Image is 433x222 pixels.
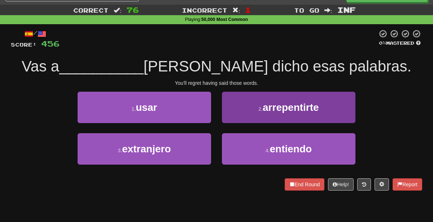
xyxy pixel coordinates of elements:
span: 1 [245,5,251,14]
strong: 50,000 Most Common [201,17,248,22]
button: Report [393,178,422,191]
small: 2 . [258,106,263,112]
span: 456 [41,39,60,48]
small: 3 . [118,148,122,153]
button: Round history (alt+y) [357,178,371,191]
div: You'll regret having said those words. [11,79,422,87]
span: : [114,7,122,13]
button: 3.extranjero [78,133,211,165]
span: To go [294,6,319,14]
span: : [324,7,332,13]
div: / [11,29,60,38]
span: Incorrect [182,6,227,14]
button: Help! [328,178,354,191]
span: Correct [73,6,109,14]
span: extranjero [122,143,171,154]
small: 4 . [266,148,270,153]
button: 4.entiendo [222,133,355,165]
small: 1 . [132,106,136,112]
span: 0 % [379,40,386,46]
button: End Round [285,178,324,191]
span: usar [136,102,157,113]
span: 76 [127,5,139,14]
span: entiendo [270,143,312,154]
span: arrepentirte [263,102,319,113]
span: Score: [11,42,37,48]
span: __________ [59,58,144,75]
span: : [232,7,240,13]
button: 1.usar [78,92,211,123]
span: Inf [337,5,356,14]
span: Vas a [22,58,59,75]
span: [PERSON_NAME] dicho esas palabras. [144,58,411,75]
button: 2.arrepentirte [222,92,355,123]
div: Mastered [377,40,422,47]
